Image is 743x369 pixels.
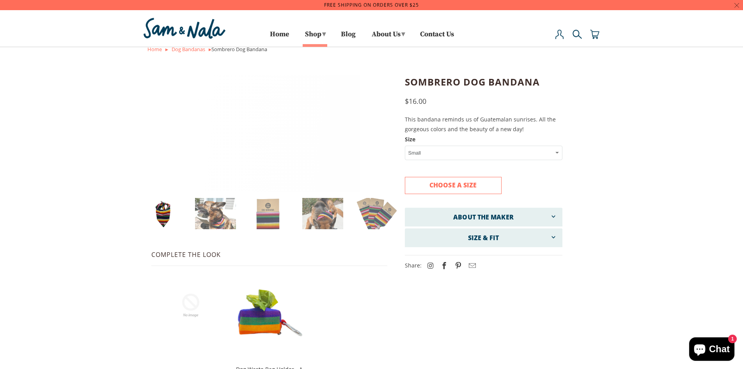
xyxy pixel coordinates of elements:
[555,30,564,39] img: user-icon
[322,30,326,39] span: ▾
[465,261,477,270] a: Email this to a friend
[369,27,407,45] a: About Us▾
[356,198,397,234] img: 3pack_300x.png
[405,177,502,194] button: choose a size
[249,198,290,253] img: A7F9288D-A94B-46C3-9078-0EC346DF9D31_1_102_o-removebg_300x.png
[590,30,599,39] img: cart-icon
[142,16,227,41] img: Sam & Nala
[165,48,168,51] img: or.png
[405,262,477,269] span: Share:
[405,212,562,222] a: About the Maker
[151,250,387,266] h5: Complete the Look
[302,27,328,45] a: Shop▾
[687,337,737,363] inbox-online-store-chat: Shopify online store chat
[209,48,211,51] img: or.png
[405,75,562,89] h1: Sombrero Dog Bandana
[555,30,564,47] a: My Account
[429,181,477,189] span: choose a size
[405,233,562,242] a: SIZE & FIT
[423,261,436,270] a: Sam & Nala on Instagram
[420,32,454,45] a: Contact Us
[405,134,562,144] label: Size
[573,30,582,47] a: Search
[401,30,405,39] span: ▾
[341,32,356,45] a: Blog
[270,32,289,45] a: Home
[147,45,596,54] div: Sombrero Dog Bandana
[142,75,397,192] a: Sombrero Dog Bandana
[172,46,205,53] a: Dog Bandanas
[142,198,183,229] img: rrpptttbowie_600x_145412e9-09d2-4fc9-bf6e-973c4e4bff6f_300x.jpg
[157,272,224,343] a: Sombrero Dog Bandana
[451,261,463,270] a: Share this on Pinterest
[405,114,562,134] div: This bandana reminds us of Guatemalan sunrises. All the gorgeous colors and the beauty of a new day!
[437,261,449,270] a: Share this on Facebook
[573,30,582,39] img: search-icon
[147,46,162,53] a: Home
[324,2,419,8] a: Free Shipping on orders over $25
[302,198,343,253] img: IMG_9542_300x.jpg
[405,96,426,106] span: $16.00
[195,198,236,253] img: IMG_9537_300x.jpg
